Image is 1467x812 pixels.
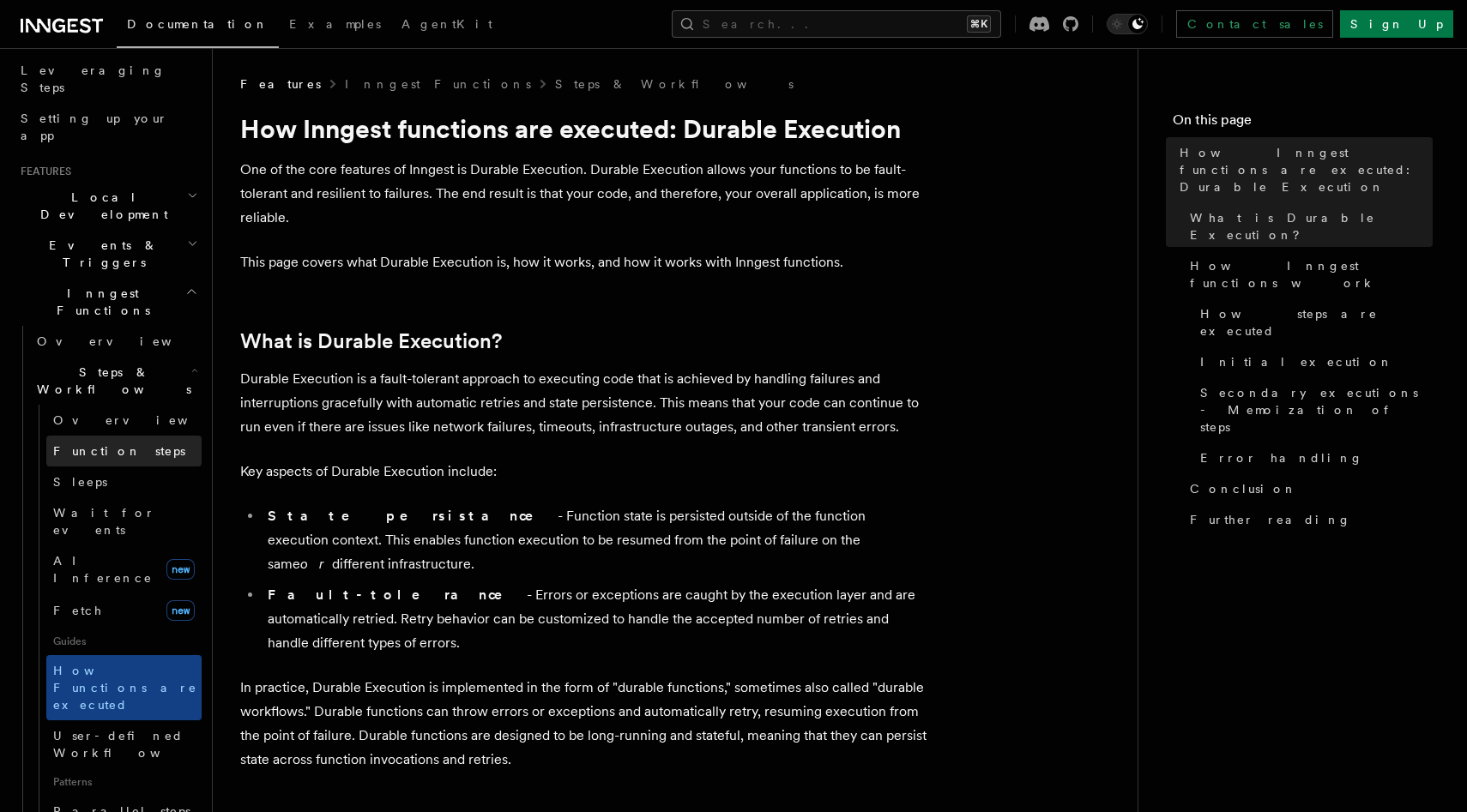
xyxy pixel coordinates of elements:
[166,559,195,580] span: new
[268,586,527,603] strong: Fault-tolerance
[46,405,202,436] a: Overview
[117,5,279,48] a: Documentation
[1176,10,1333,38] a: Contact sales
[1200,353,1393,370] span: Initial execution
[46,436,202,466] a: Function steps
[1200,305,1433,340] span: How steps are executed
[21,111,168,142] span: Setting up your app
[53,444,185,458] span: Function steps
[1190,209,1433,244] span: What is Durable Execution?
[240,250,927,274] p: This page covers what Durable Execution is, how it works, and how it works with Inngest functions.
[14,165,71,178] span: Features
[1107,14,1148,34] button: Toggle dark mode
[46,497,202,545] a: Wait for events
[1190,511,1351,528] span: Further reading
[555,75,794,93] a: Steps & Workflows
[240,676,927,772] p: In practice, Durable Execution is implemented in the form of "durable functions," sometimes also ...
[14,182,202,230] button: Local Development
[1193,377,1433,442] a: Secondary executions - Memoization of steps
[14,278,202,326] button: Inngest Functions
[46,768,202,796] span: Patterns
[1183,473,1433,504] a: Conclusion
[1190,257,1433,292] span: How Inngest functions work
[46,720,202,768] a: User-defined Workflows
[240,75,321,93] span: Features
[1173,137,1433,202] a: How Inngest functions are executed: Durable Execution
[46,466,202,497] a: Sleeps
[345,75,531,93] a: Inngest Functions
[46,593,202,628] a: Fetchnew
[14,237,187,271] span: Events & Triggers
[1340,10,1453,38] a: Sign Up
[37,334,214,348] span: Overview
[240,367,927,439] p: Durable Execution is a fault-tolerant approach to executing code that is achieved by handling fai...
[240,460,927,484] p: Key aspects of Durable Execution include:
[1200,449,1363,466] span: Error handling
[1173,110,1433,137] h4: On this page
[263,583,927,655] li: - Errors or exceptions are caught by the execution layer and are automatically retried. Retry beh...
[53,664,197,712] span: How Functions are executed
[1183,504,1433,535] a: Further reading
[46,655,202,720] a: How Functions are executed
[53,475,107,489] span: Sleeps
[1183,250,1433,298] a: How Inngest functions work
[30,357,202,405] button: Steps & Workflows
[967,15,991,33] kbd: ⌘K
[1193,298,1433,346] a: How steps are executed
[46,545,202,593] a: AI Inferencenew
[1193,346,1433,377] a: Initial execution
[14,285,185,319] span: Inngest Functions
[672,10,1001,38] button: Search...⌘K
[263,504,927,576] li: - Function state is persisted outside of the function execution context. This enables function ex...
[1183,202,1433,250] a: What is Durable Execution?
[53,604,103,617] span: Fetch
[268,508,558,524] strong: State persistance
[401,17,492,31] span: AgentKit
[21,63,166,94] span: Leveraging Steps
[1180,144,1433,195] span: How Inngest functions are executed: Durable Execution
[1200,384,1433,436] span: Secondary executions - Memoization of steps
[14,189,187,223] span: Local Development
[240,158,927,230] p: One of the core features of Inngest is Durable Execution. Durable Execution allows your functions...
[166,600,195,621] span: new
[289,17,381,31] span: Examples
[300,556,332,572] em: or
[46,628,202,655] span: Guides
[240,329,502,353] a: What is Durable Execution?
[14,55,202,103] a: Leveraging Steps
[53,413,230,427] span: Overview
[14,103,202,151] a: Setting up your app
[279,5,391,46] a: Examples
[30,364,191,398] span: Steps & Workflows
[53,554,153,585] span: AI Inference
[1193,442,1433,473] a: Error handling
[14,230,202,278] button: Events & Triggers
[240,113,927,144] h1: How Inngest functions are executed: Durable Execution
[30,326,202,357] a: Overview
[391,5,503,46] a: AgentKit
[53,506,155,537] span: Wait for events
[1190,480,1297,497] span: Conclusion
[53,729,208,760] span: User-defined Workflows
[127,17,269,31] span: Documentation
